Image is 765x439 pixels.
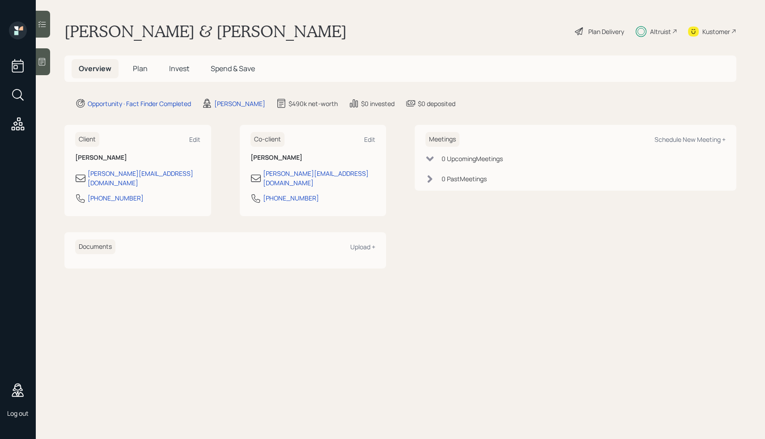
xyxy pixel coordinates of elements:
[189,135,200,144] div: Edit
[263,169,376,188] div: [PERSON_NAME][EMAIL_ADDRESS][DOMAIN_NAME]
[650,27,671,36] div: Altruist
[289,99,338,108] div: $490k net-worth
[133,64,148,73] span: Plan
[7,409,29,418] div: Log out
[654,135,726,144] div: Schedule New Meeting +
[442,154,503,163] div: 0 Upcoming Meeting s
[442,174,487,183] div: 0 Past Meeting s
[364,135,375,144] div: Edit
[263,193,319,203] div: [PHONE_NUMBER]
[214,99,265,108] div: [PERSON_NAME]
[75,239,115,254] h6: Documents
[88,169,200,188] div: [PERSON_NAME][EMAIL_ADDRESS][DOMAIN_NAME]
[361,99,395,108] div: $0 invested
[75,154,200,162] h6: [PERSON_NAME]
[418,99,455,108] div: $0 deposited
[75,132,99,147] h6: Client
[350,243,375,251] div: Upload +
[588,27,624,36] div: Plan Delivery
[251,154,376,162] h6: [PERSON_NAME]
[251,132,285,147] h6: Co-client
[169,64,189,73] span: Invest
[211,64,255,73] span: Spend & Save
[425,132,459,147] h6: Meetings
[64,21,347,41] h1: [PERSON_NAME] & [PERSON_NAME]
[79,64,111,73] span: Overview
[88,99,191,108] div: Opportunity · Fact Finder Completed
[88,193,144,203] div: [PHONE_NUMBER]
[702,27,730,36] div: Kustomer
